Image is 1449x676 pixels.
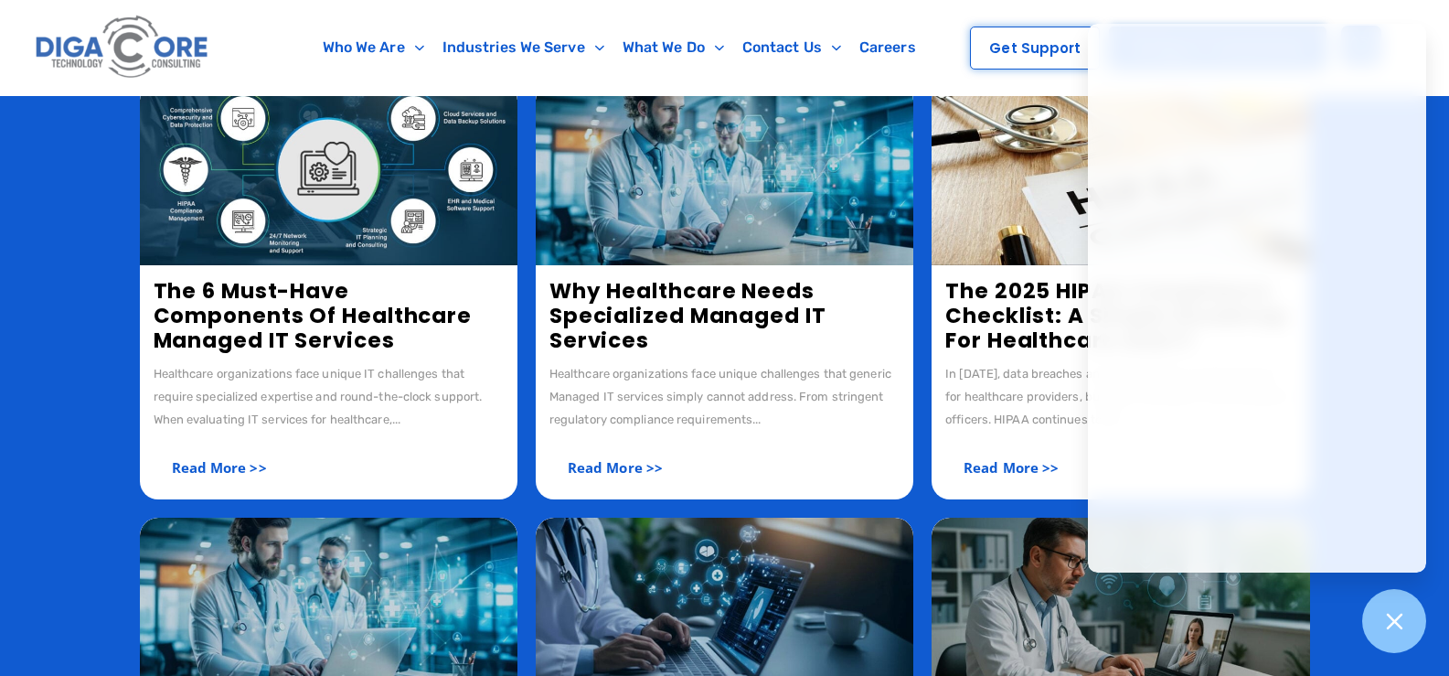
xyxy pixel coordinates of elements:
span: Get Support [989,41,1081,55]
img: Digacore logo 1 [31,9,214,86]
a: The 6 Must-Have Components of Healthcare Managed IT Services [154,276,473,355]
a: Why Healthcare Needs Specialized Managed IT Services [549,276,826,355]
nav: Menu [290,27,949,69]
a: Get Support [970,27,1100,70]
div: In [DATE], data breaches and cyberattacks are top concerns for healthcare providers, business ass... [945,362,1295,431]
a: Read More >> [945,449,1077,486]
a: Industries We Serve [433,27,613,69]
div: Healthcare organizations face unique IT challenges that require specialized expertise and round-t... [154,362,504,431]
div: Healthcare organizations face unique challenges that generic Managed IT services simply cannot ad... [549,362,900,431]
a: Read More >> [549,449,681,486]
a: Contact Us [733,27,850,69]
a: Careers [850,27,925,69]
a: Who We Are [314,27,433,69]
img: 6 Key Components of Healthcare Managed IT Services [140,82,517,265]
a: The 2025 HIPAA Compliance Checklist: A Simple Roadmap for Healthcare and IT [945,276,1288,355]
img: Managed IT Services [536,82,913,265]
img: HIPAA compliance checklist [932,82,1309,265]
iframe: Chatgenie Messenger [1088,24,1426,573]
a: What We Do [613,27,733,69]
a: Read More >> [154,449,285,486]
